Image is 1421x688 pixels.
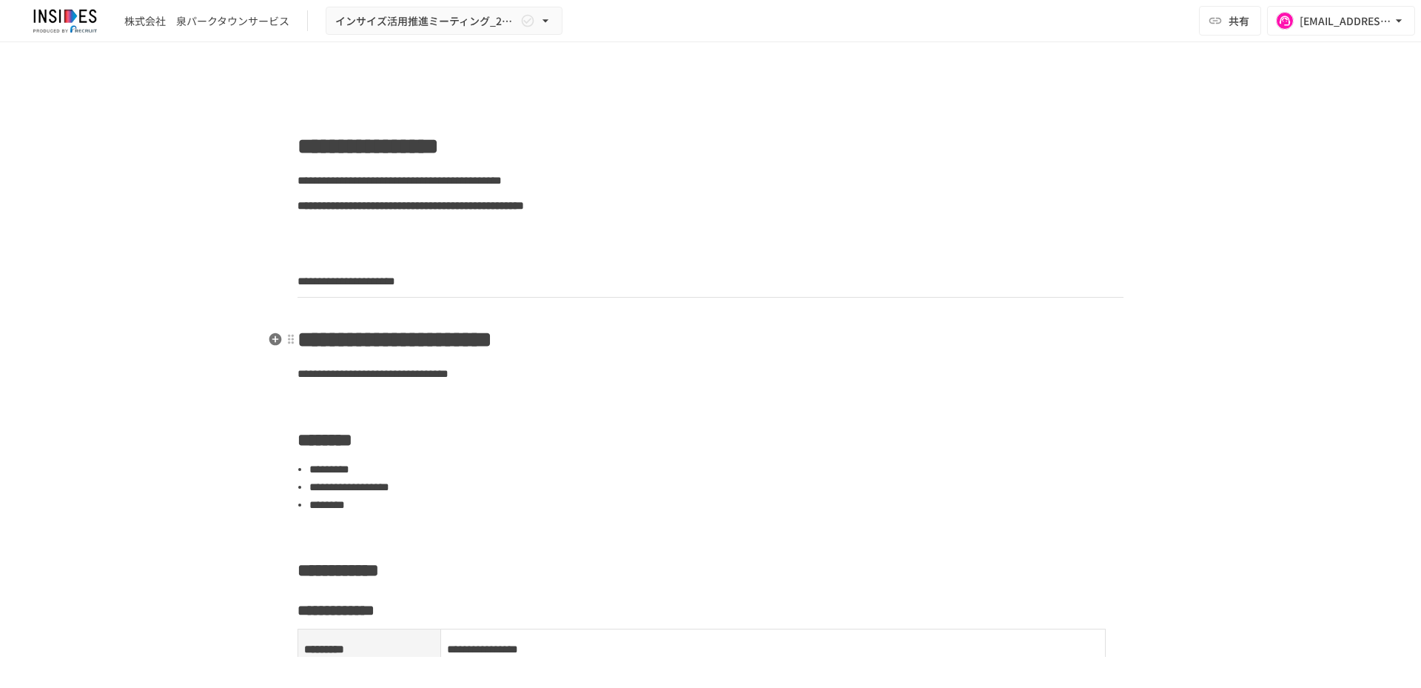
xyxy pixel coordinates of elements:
[335,12,517,30] span: インサイズ活用推進ミーティング_250529
[18,9,112,33] img: JmGSPSkPjKwBq77AtHmwC7bJguQHJlCRQfAXtnx4WuV
[1199,6,1261,36] button: 共有
[124,13,289,29] div: 株式会社 泉パークタウンサービス
[1229,13,1249,29] span: 共有
[326,7,562,36] button: インサイズ活用推進ミーティング_250529
[1267,6,1415,36] button: [EMAIL_ADDRESS][DOMAIN_NAME]
[1300,12,1391,30] div: [EMAIL_ADDRESS][DOMAIN_NAME]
